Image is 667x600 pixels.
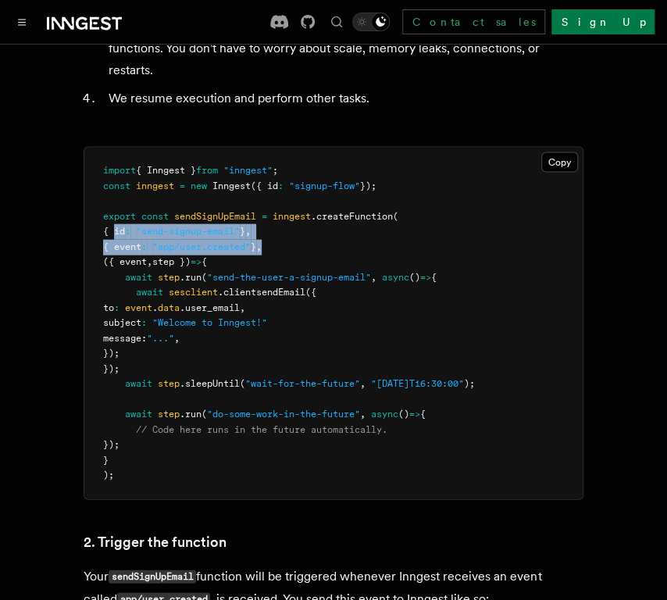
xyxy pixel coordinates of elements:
[180,409,202,420] span: .run
[104,87,583,109] li: We resume execution and perform other tasks.
[174,333,180,344] span: ,
[103,363,119,374] span: });
[125,272,152,283] span: await
[103,455,109,466] span: }
[327,12,346,31] button: Find something...
[240,302,245,313] span: ,
[431,272,437,283] span: {
[289,180,360,191] span: "signup-flow"
[191,256,202,267] span: =>
[147,256,152,267] span: ,
[152,317,267,328] span: "Welcome to Inngest!"
[125,302,152,313] span: event
[196,165,218,176] span: from
[360,378,366,389] span: ,
[551,9,655,34] a: Sign Up
[103,165,136,176] span: import
[103,333,147,344] span: message:
[12,12,31,31] button: Toggle navigation
[125,378,152,389] span: await
[147,333,174,344] span: "..."
[136,165,196,176] span: { Inngest }
[141,211,169,222] span: const
[464,378,475,389] span: );
[180,378,240,389] span: .sleepUntil
[158,378,180,389] span: step
[240,378,245,389] span: (
[402,9,545,34] a: Contact sales
[207,409,360,420] span: "do-some-work-in-the-future"
[158,302,180,313] span: data
[152,241,251,252] span: "app/user.created"
[352,12,390,31] button: Toggle dark mode
[114,302,119,313] span: :
[103,241,141,252] span: { event
[136,424,387,435] span: // Code here runs in the future automatically.
[158,409,180,420] span: step
[360,409,366,420] span: ,
[240,226,245,237] span: }
[262,211,267,222] span: =
[180,302,240,313] span: .user_email
[103,302,114,313] span: to
[141,317,147,328] span: :
[103,348,119,359] span: });
[158,272,180,283] span: step
[420,272,431,283] span: =>
[278,180,284,191] span: :
[136,287,163,298] span: await
[251,180,278,191] span: ({ id
[136,180,174,191] span: inngest
[103,470,114,480] span: );
[103,256,147,267] span: ({ event
[273,165,278,176] span: ;
[371,378,464,389] span: "[DATE]T16:30:00"
[212,180,251,191] span: Inngest
[245,226,251,237] span: ,
[273,211,311,222] span: inngest
[136,226,240,237] span: "send-signup-email"
[541,152,578,173] button: Copy
[218,287,305,298] span: .clientsendEmail
[174,211,256,222] span: sendSignUpEmail
[180,180,185,191] span: =
[103,211,136,222] span: export
[311,211,393,222] span: .createFunction
[409,409,420,420] span: =>
[152,302,158,313] span: .
[169,287,218,298] span: sesclient
[398,409,409,420] span: ()
[103,439,119,450] span: });
[202,272,207,283] span: (
[245,378,360,389] span: "wait-for-the-future"
[305,287,316,298] span: ({
[223,165,273,176] span: "inngest"
[420,409,426,420] span: {
[251,241,256,252] span: }
[103,180,130,191] span: const
[371,409,398,420] span: async
[207,272,371,283] span: "send-the-user-a-signup-email"
[84,531,226,553] a: 2. Trigger the function
[360,180,376,191] span: });
[125,226,130,237] span: :
[202,256,207,267] span: {
[152,256,191,267] span: step })
[141,241,147,252] span: :
[103,226,125,237] span: { id
[409,272,420,283] span: ()
[256,241,262,252] span: ,
[103,317,141,328] span: subject
[109,570,196,584] code: sendSignUpEmail
[382,272,409,283] span: async
[180,272,202,283] span: .run
[125,409,152,420] span: await
[371,272,376,283] span: ,
[393,211,398,222] span: (
[191,180,207,191] span: new
[202,409,207,420] span: (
